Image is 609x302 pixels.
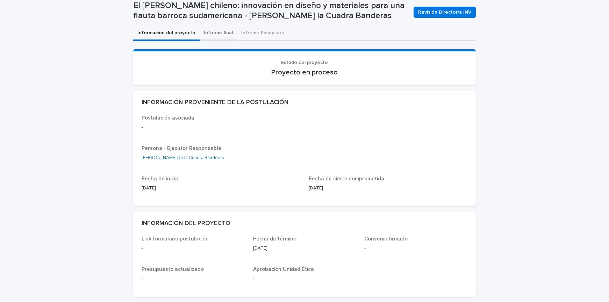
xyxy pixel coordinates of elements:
span: Estado del proyecto [281,60,328,65]
button: Informe final [200,26,237,41]
button: Revisión Director/a INV [414,7,476,18]
p: [DATE] [142,185,300,192]
span: Fecha de inicio [142,176,178,181]
p: - [142,245,245,252]
span: Fecha de cierre comprometida [309,176,384,181]
span: Revisión Director/a INV [418,9,471,16]
p: [DATE] [309,185,467,192]
p: - [142,275,245,283]
button: Informe Financiero [237,26,289,41]
span: Convenio firmado [364,236,408,242]
a: [PERSON_NAME] De la Cuadra Banderas [142,154,224,162]
button: Información del proyecto [133,26,200,41]
h2: INFORMACIÓN DEL PROYECTO [142,220,230,228]
p: Proyecto en proceso [142,68,467,77]
span: Persona - Ejecutor Responsable [142,146,221,151]
p: - [364,245,467,252]
span: Link formulario postulación [142,236,209,242]
p: El [PERSON_NAME] chileno: innovación en diseño y materiales para una flauta barroca sudamericana ... [133,1,408,21]
span: Aprobación Unidad Ética [253,267,314,272]
p: - [253,275,356,283]
span: Fecha de término [253,236,296,242]
h2: INFORMACIÓN PROVENIENTE DE LA POSTULACIÓN [142,99,288,107]
p: [DATE] [253,245,356,252]
span: Presupuesto actualizado [142,267,204,272]
p: - [142,124,467,131]
span: Postulación asociada [142,115,194,121]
